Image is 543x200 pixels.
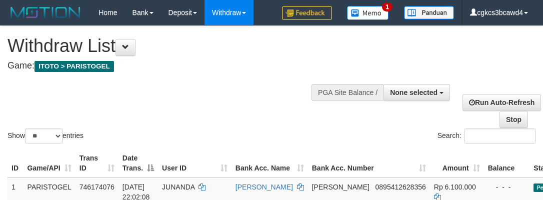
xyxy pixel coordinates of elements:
[7,128,83,143] label: Show entries
[25,128,62,143] select: Showentries
[231,149,308,177] th: Bank Acc. Name: activate to sort column ascending
[375,183,426,191] span: Copy 0895412628356 to clipboard
[7,149,23,177] th: ID
[79,183,114,191] span: 746174076
[382,2,392,11] span: 1
[118,149,158,177] th: Date Trans.: activate to sort column descending
[162,183,194,191] span: JUNANDA
[383,84,450,101] button: None selected
[7,5,83,20] img: MOTION_logo.png
[462,94,541,111] a: Run Auto-Refresh
[488,182,526,192] div: - - -
[430,149,484,177] th: Amount: activate to sort column ascending
[235,183,293,191] a: [PERSON_NAME]
[312,183,369,191] span: [PERSON_NAME]
[282,6,332,20] img: Feedback.jpg
[347,6,389,20] img: Button%20Memo.svg
[390,88,437,96] span: None selected
[404,6,454,19] img: panduan.png
[434,183,476,191] span: Rp 6.100.000
[158,149,231,177] th: User ID: activate to sort column ascending
[34,61,114,72] span: ITOTO > PARISTOGEL
[23,149,75,177] th: Game/API: activate to sort column ascending
[499,111,528,128] a: Stop
[7,36,352,56] h1: Withdraw List
[308,149,430,177] th: Bank Acc. Number: activate to sort column ascending
[437,128,535,143] label: Search:
[484,149,530,177] th: Balance
[464,128,535,143] input: Search:
[75,149,118,177] th: Trans ID: activate to sort column ascending
[311,84,383,101] div: PGA Site Balance /
[7,61,352,71] h4: Game:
